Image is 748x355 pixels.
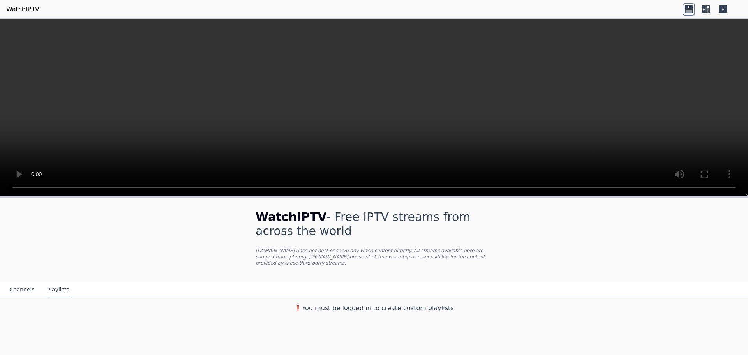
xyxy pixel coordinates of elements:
[256,247,492,266] p: [DOMAIN_NAME] does not host or serve any video content directly. All streams available here are s...
[47,283,69,297] button: Playlists
[243,304,505,313] h3: ❗️You must be logged in to create custom playlists
[256,210,492,238] h1: - Free IPTV streams from across the world
[256,210,327,224] span: WatchIPTV
[6,5,39,14] a: WatchIPTV
[288,254,306,260] a: iptv-org
[9,283,35,297] button: Channels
